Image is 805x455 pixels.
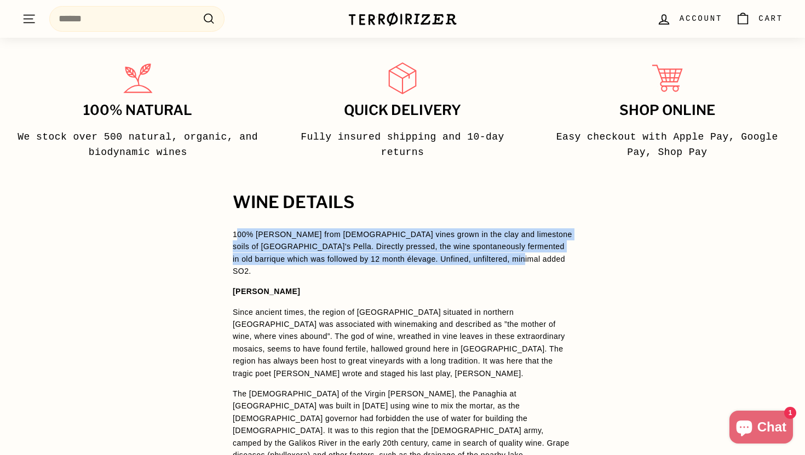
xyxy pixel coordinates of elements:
[726,411,796,446] inbox-online-store-chat: Shopify online store chat
[18,103,258,118] h3: 100% Natural
[758,13,783,25] span: Cart
[233,193,572,212] h2: WINE DETAILS
[650,3,729,35] a: Account
[233,306,572,379] p: Since ancient times, the region of [GEOGRAPHIC_DATA] situated in northern [GEOGRAPHIC_DATA] was a...
[282,129,522,161] p: Fully insured shipping and 10-day returns
[729,3,790,35] a: Cart
[233,228,572,278] p: 100% [PERSON_NAME] from [DEMOGRAPHIC_DATA] vines grown in the clay and limestone soils of [GEOGRA...
[233,287,300,296] strong: [PERSON_NAME]
[547,103,787,118] h3: Shop Online
[18,129,258,161] p: We stock over 500 natural, organic, and biodynamic wines
[547,129,787,161] p: Easy checkout with Apple Pay, Google Pay, Shop Pay
[680,13,722,25] span: Account
[282,103,522,118] h3: Quick delivery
